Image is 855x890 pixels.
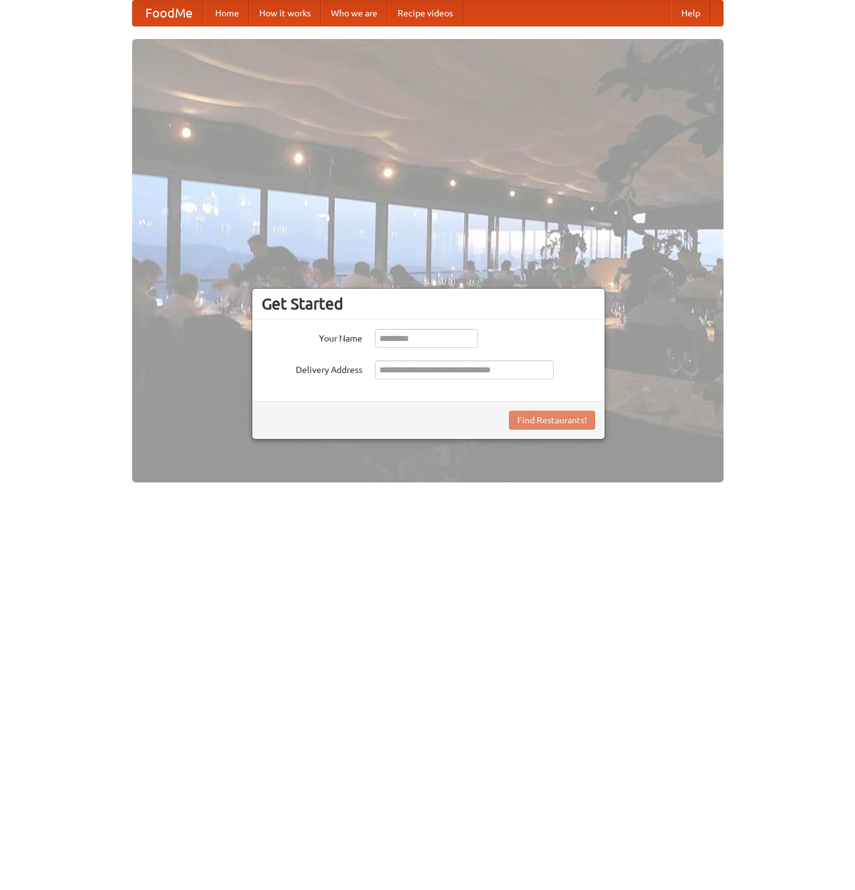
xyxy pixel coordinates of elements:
[671,1,710,26] a: Help
[321,1,388,26] a: Who we are
[205,1,249,26] a: Home
[262,294,595,313] h3: Get Started
[249,1,321,26] a: How it works
[262,360,362,376] label: Delivery Address
[388,1,463,26] a: Recipe videos
[133,1,205,26] a: FoodMe
[509,411,595,430] button: Find Restaurants!
[262,329,362,345] label: Your Name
